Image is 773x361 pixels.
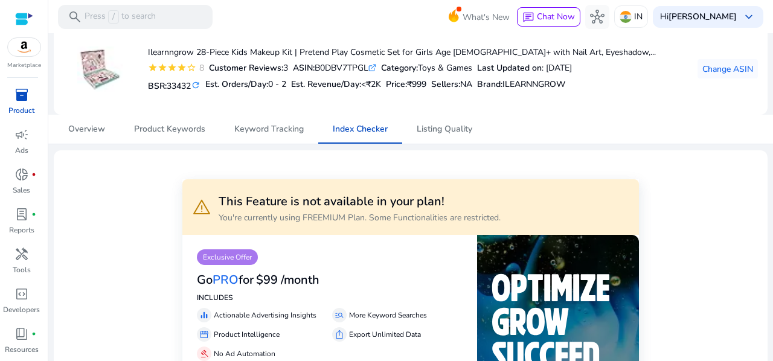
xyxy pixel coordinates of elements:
mat-icon: star [177,63,187,72]
h3: Go for [197,273,254,287]
span: chat [522,11,534,24]
span: donut_small [14,167,29,182]
p: Product [8,105,34,116]
p: INCLUDES [197,292,463,303]
span: ₹999 [407,78,426,90]
h3: $99 /month [256,273,319,287]
span: NA [460,78,472,90]
button: Change ASIN [698,59,758,78]
p: Product Intelligence [214,329,280,340]
span: hub [590,10,605,24]
h5: Sellers: [431,80,472,90]
span: campaign [14,127,29,142]
p: You're currently using FREEMIUM Plan. Some Functionalities are restricted. [219,211,501,224]
span: handyman [14,247,29,261]
span: search [68,10,82,24]
span: book_4 [14,327,29,341]
img: 411fz+olyEL._SS40_.jpg [77,46,123,92]
h5: Est. Orders/Day: [205,80,286,90]
span: warning [192,197,211,217]
h5: Est. Revenue/Day: [291,80,381,90]
p: No Ad Automation [214,348,275,359]
span: lab_profile [14,207,29,222]
div: B0DBV7TPGL [293,62,376,74]
span: / [108,10,119,24]
div: 3 [209,62,288,74]
b: Category: [381,62,418,74]
div: 8 [196,62,204,74]
p: IN [634,6,643,27]
span: <₹2K [361,78,381,90]
b: ASIN: [293,62,315,74]
p: Press to search [85,10,156,24]
mat-icon: star [158,63,167,72]
button: hub [585,5,609,29]
span: gavel [199,349,209,359]
button: chatChat Now [517,7,580,27]
b: [PERSON_NAME] [669,11,737,22]
span: Index Checker [333,125,388,133]
div: : [DATE] [477,62,572,74]
p: Developers [3,304,40,315]
span: ILEARNNGROW [502,78,565,90]
h5: BSR: [148,78,200,92]
p: Export Unlimited Data [349,329,421,340]
p: Tools [13,264,31,275]
span: Keyword Tracking [234,125,304,133]
span: manage_search [335,310,344,320]
span: fiber_manual_record [31,331,36,336]
span: Chat Now [537,11,575,22]
img: amazon.svg [8,38,40,56]
p: Sales [13,185,30,196]
p: Ads [15,145,28,156]
span: What's New [463,7,510,28]
div: Toys & Games [381,62,472,74]
span: fiber_manual_record [31,212,36,217]
p: Reports [9,225,34,235]
p: Exclusive Offer [197,249,258,265]
span: keyboard_arrow_down [742,10,756,24]
span: PRO [213,272,239,288]
h3: This Feature is not available in your plan! [219,194,501,209]
p: Marketplace [7,61,41,70]
span: fiber_manual_record [31,172,36,177]
span: Overview [68,125,105,133]
mat-icon: star [148,63,158,72]
span: storefront [199,330,209,339]
p: Resources [5,344,39,355]
span: Product Keywords [134,125,205,133]
p: More Keyword Searches [349,310,427,321]
span: code_blocks [14,287,29,301]
span: ios_share [335,330,344,339]
mat-icon: star [167,63,177,72]
span: inventory_2 [14,88,29,102]
span: equalizer [199,310,209,320]
b: Customer Reviews: [209,62,283,74]
p: Hi [660,13,737,21]
mat-icon: refresh [191,80,200,91]
h5: : [477,80,565,90]
span: 33432 [167,80,191,92]
b: Last Updated on [477,62,542,74]
span: 0 - 2 [268,78,286,90]
span: Listing Quality [417,125,472,133]
mat-icon: star_border [187,63,196,72]
h4: Ilearnngrow 28-Piece Kids Makeup Kit | Pretend Play Cosmetic Set for Girls Age [DEMOGRAPHIC_DATA]... [148,48,656,58]
span: Brand [477,78,501,90]
h5: Price: [386,80,426,90]
img: in.svg [620,11,632,23]
span: Change ASIN [702,63,753,75]
p: Actionable Advertising Insights [214,310,316,321]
